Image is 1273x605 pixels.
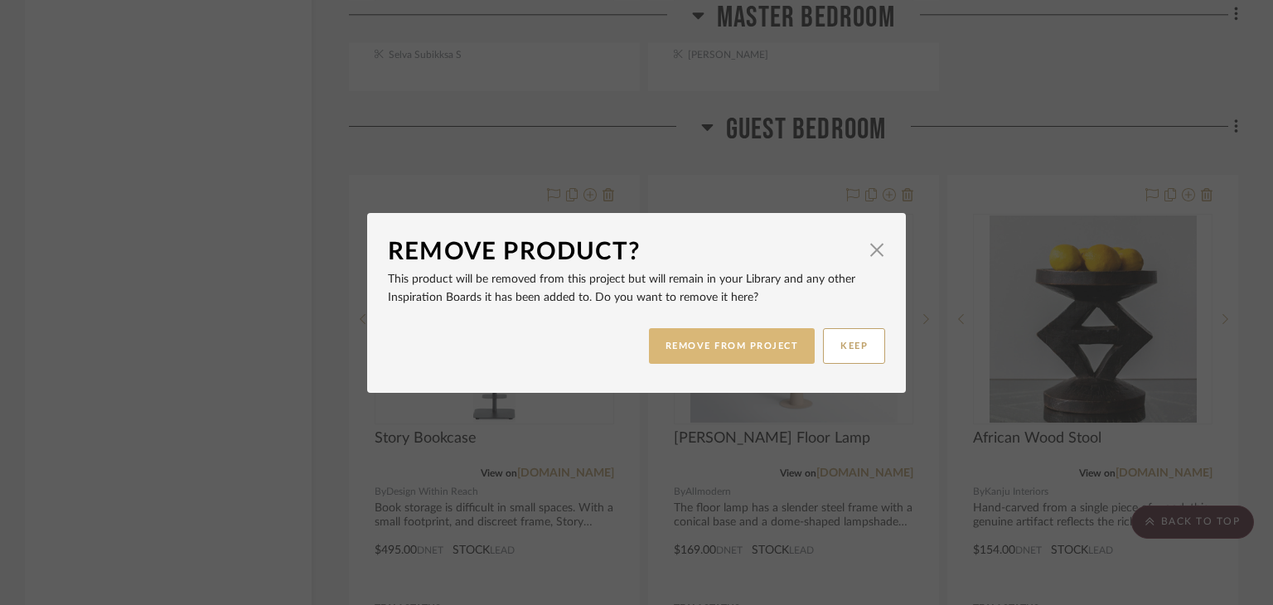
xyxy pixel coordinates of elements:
button: Close [860,234,893,267]
div: Remove Product? [388,234,860,270]
button: KEEP [823,328,885,364]
dialog-header: Remove Product? [388,234,885,270]
p: This product will be removed from this project but will remain in your Library and any other Insp... [388,270,885,307]
button: REMOVE FROM PROJECT [649,328,816,364]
